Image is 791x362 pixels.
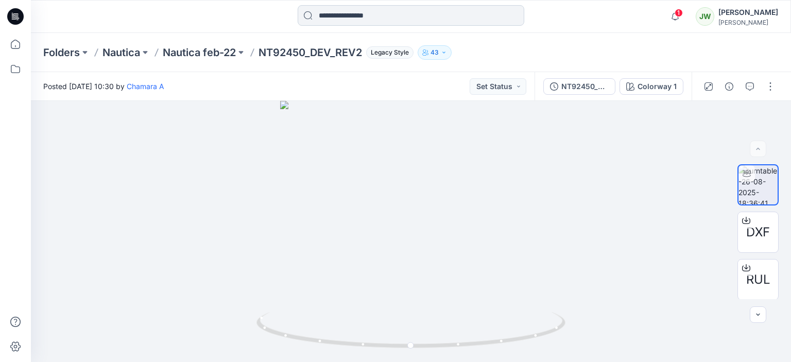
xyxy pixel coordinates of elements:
[561,81,609,92] div: NT92450_DEV_REV2
[102,45,140,60] a: Nautica
[675,9,683,17] span: 1
[431,47,439,58] p: 43
[696,7,714,26] div: JW
[418,45,452,60] button: 43
[43,81,164,92] span: Posted [DATE] 10:30 by
[620,78,683,95] button: Colorway 1
[718,19,778,26] div: [PERSON_NAME]
[718,6,778,19] div: [PERSON_NAME]
[638,81,677,92] div: Colorway 1
[746,223,770,242] span: DXF
[43,45,80,60] a: Folders
[362,45,414,60] button: Legacy Style
[163,45,236,60] a: Nautica feb-22
[259,45,362,60] p: NT92450_DEV_REV2
[127,82,164,91] a: Chamara A
[746,270,770,289] span: RUL
[366,46,414,59] span: Legacy Style
[721,78,737,95] button: Details
[738,165,778,204] img: turntable-26-08-2025-18:36:41
[543,78,615,95] button: NT92450_DEV_REV2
